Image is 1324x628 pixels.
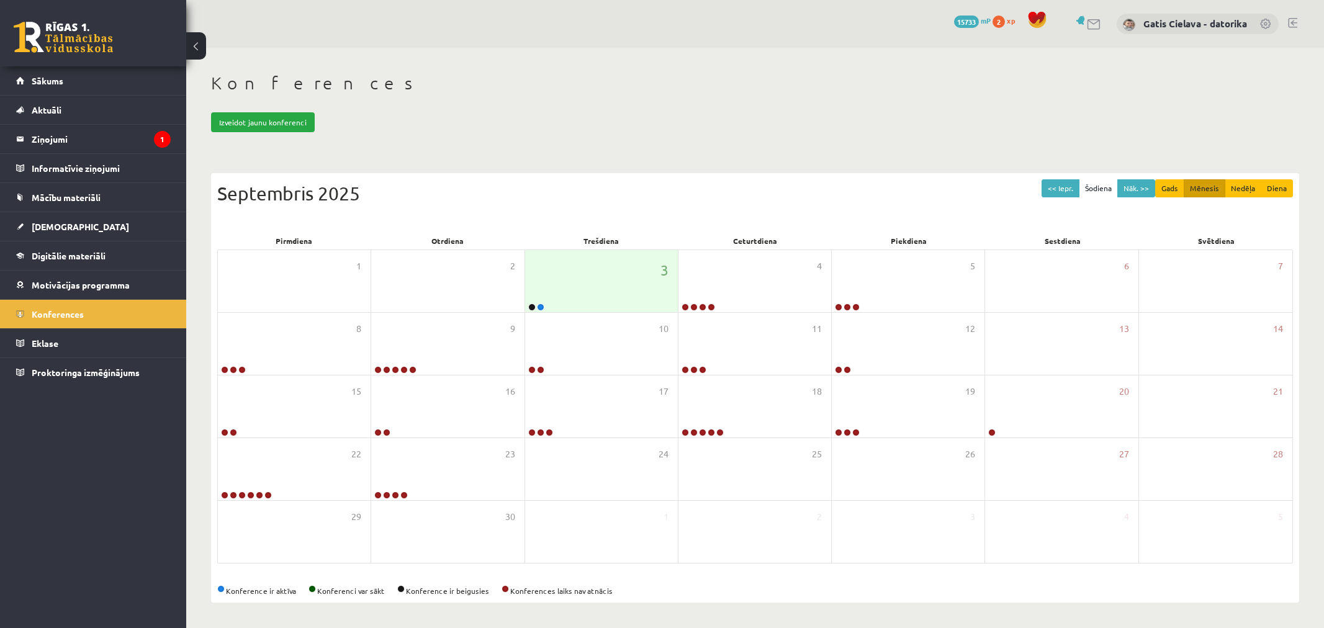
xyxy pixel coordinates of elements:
span: 12 [965,322,975,336]
div: Otrdiena [371,232,525,249]
span: 2 [510,259,515,273]
div: Ceturtdiena [678,232,832,249]
span: Digitālie materiāli [32,250,106,261]
a: Proktoringa izmēģinājums [16,358,171,387]
span: Konferences [32,308,84,320]
span: 16 [505,385,515,398]
a: Sākums [16,66,171,95]
button: Gads [1155,179,1184,197]
div: Trešdiena [525,232,678,249]
button: Nedēļa [1225,179,1261,197]
span: 8 [356,322,361,336]
span: 15 [351,385,361,398]
span: 24 [659,447,669,461]
span: Mācību materiāli [32,192,101,203]
span: 5 [970,259,975,273]
div: Konference ir aktīva Konferenci var sākt Konference ir beigusies Konferences laiks nav atnācis [217,585,1293,596]
a: Motivācijas programma [16,271,171,299]
span: 19 [965,385,975,398]
span: Proktoringa izmēģinājums [32,367,140,378]
legend: Ziņojumi [32,125,171,153]
span: 18 [812,385,822,398]
a: Mācību materiāli [16,183,171,212]
span: Sākums [32,75,63,86]
div: Septembris 2025 [217,179,1293,207]
a: Konferences [16,300,171,328]
img: Gatis Cielava - datorika [1123,19,1135,31]
span: 7 [1278,259,1283,273]
span: 21 [1273,385,1283,398]
i: 1 [154,131,171,148]
h1: Konferences [211,73,1299,94]
span: 23 [505,447,515,461]
span: 5 [1278,510,1283,524]
a: [DEMOGRAPHIC_DATA] [16,212,171,241]
span: 25 [812,447,822,461]
span: 14 [1273,322,1283,336]
span: 9 [510,322,515,336]
button: Šodiena [1079,179,1118,197]
span: mP [981,16,991,25]
span: Eklase [32,338,58,349]
legend: Informatīvie ziņojumi [32,154,171,182]
a: Rīgas 1. Tālmācības vidusskola [14,22,113,53]
span: 17 [659,385,669,398]
a: Informatīvie ziņojumi [16,154,171,182]
span: 28 [1273,447,1283,461]
span: 1 [356,259,361,273]
span: 4 [817,259,822,273]
span: 11 [812,322,822,336]
button: Mēnesis [1184,179,1225,197]
span: 6 [1124,259,1129,273]
span: 29 [351,510,361,524]
a: Izveidot jaunu konferenci [211,112,315,132]
button: << Iepr. [1042,179,1079,197]
span: 27 [1119,447,1129,461]
a: Gatis Cielava - datorika [1143,17,1247,30]
span: 30 [505,510,515,524]
span: 22 [351,447,361,461]
span: 10 [659,322,669,336]
span: 26 [965,447,975,461]
a: Eklase [16,329,171,357]
a: Ziņojumi1 [16,125,171,153]
span: 3 [970,510,975,524]
span: [DEMOGRAPHIC_DATA] [32,221,129,232]
span: 20 [1119,385,1129,398]
span: 2 [817,510,822,524]
a: 15733 mP [954,16,991,25]
button: Nāk. >> [1117,179,1155,197]
a: 2 xp [993,16,1021,25]
div: Svētdiena [1139,232,1293,249]
button: Diena [1261,179,1293,197]
span: 3 [660,259,669,280]
span: 13 [1119,322,1129,336]
a: Digitālie materiāli [16,241,171,270]
span: 15733 [954,16,979,28]
span: Motivācijas programma [32,279,130,290]
a: Aktuāli [16,96,171,124]
span: 4 [1124,510,1129,524]
div: Piekdiena [832,232,986,249]
span: 2 [993,16,1005,28]
span: 1 [664,510,669,524]
span: Aktuāli [32,104,61,115]
div: Pirmdiena [217,232,371,249]
div: Sestdiena [986,232,1140,249]
span: xp [1007,16,1015,25]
